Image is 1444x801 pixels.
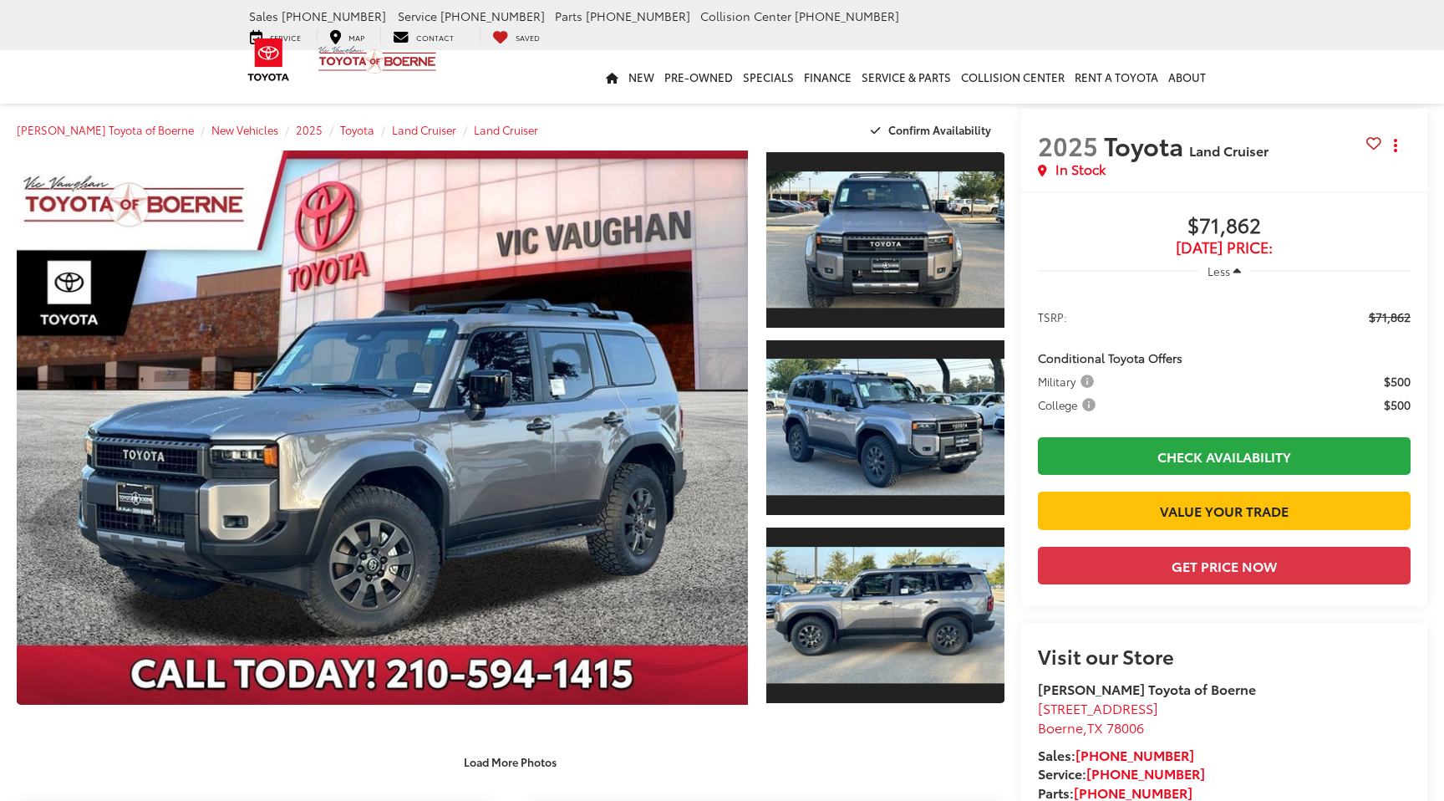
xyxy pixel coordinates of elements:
span: [PHONE_NUMBER] [586,8,690,24]
button: Confirm Availability [862,115,1004,145]
span: [DATE] Price: [1038,239,1411,256]
img: 2025 Toyota Land Cruiser Land Cruiser [764,547,1007,684]
a: Check Availability [1038,437,1411,475]
a: My Saved Vehicles [480,28,552,44]
a: New Vehicles [211,122,278,137]
span: TX [1087,717,1103,737]
a: New [623,50,659,104]
a: Service [237,28,313,44]
a: [PHONE_NUMBER] [1086,763,1205,783]
span: Land Cruiser [1189,140,1269,160]
a: Specials [738,50,799,104]
span: Confirm Availability [888,122,991,137]
span: $500 [1384,373,1411,390]
strong: Sales: [1038,745,1194,764]
span: [PHONE_NUMBER] [795,8,899,24]
img: Toyota [237,33,300,87]
span: TSRP: [1038,309,1067,325]
span: Saved [516,32,540,43]
span: dropdown dots [1394,139,1397,152]
span: Less [1208,263,1230,278]
span: Boerne [1038,717,1083,737]
a: Land Cruiser [392,122,456,137]
img: 2025 Toyota Land Cruiser Land Cruiser [9,148,755,707]
span: Sales [249,8,278,24]
span: $71,862 [1038,214,1411,239]
a: [STREET_ADDRESS] Boerne,TX 78006 [1038,698,1158,737]
span: 2025 [1038,127,1098,163]
strong: Service: [1038,763,1205,783]
button: Get Price Now [1038,547,1411,584]
span: Toyota [1104,127,1189,163]
a: Toyota [340,122,374,137]
span: 78006 [1106,717,1144,737]
a: Service & Parts: Opens in a new tab [857,50,956,104]
span: [PHONE_NUMBER] [440,8,545,24]
span: In Stock [1055,160,1106,179]
a: Land Cruiser [474,122,538,137]
span: Collision Center [700,8,791,24]
button: Load More Photos [452,747,568,777]
span: College [1038,396,1099,413]
img: Vic Vaughan Toyota of Boerne [318,45,437,74]
button: Less [1199,256,1249,286]
a: Value Your Trade [1038,492,1411,529]
a: Map [317,28,377,44]
span: [STREET_ADDRESS] [1038,698,1158,717]
button: Military [1038,373,1100,390]
a: [PHONE_NUMBER] [1075,745,1194,764]
a: Pre-Owned [659,50,738,104]
a: Finance [799,50,857,104]
span: $71,862 [1369,309,1411,325]
a: Expand Photo 3 [766,526,1004,705]
strong: [PERSON_NAME] Toyota of Boerne [1038,679,1256,698]
a: [PERSON_NAME] Toyota of Boerne [17,122,194,137]
span: [PHONE_NUMBER] [282,8,386,24]
button: Actions [1381,130,1411,160]
a: Collision Center [956,50,1070,104]
a: Contact [380,28,466,44]
span: , [1038,717,1144,737]
a: Rent a Toyota [1070,50,1163,104]
span: Conditional Toyota Offers [1038,349,1182,366]
a: About [1163,50,1211,104]
a: 2025 [296,122,323,137]
a: Expand Photo 0 [17,151,748,705]
span: Military [1038,373,1097,390]
img: 2025 Toyota Land Cruiser Land Cruiser [764,171,1007,309]
a: Expand Photo 2 [766,339,1004,518]
span: $500 [1384,396,1411,413]
a: Expand Photo 1 [766,151,1004,329]
span: Parts [555,8,582,24]
button: College [1038,396,1101,413]
img: 2025 Toyota Land Cruiser Land Cruiser [764,360,1007,497]
h2: Visit our Store [1038,645,1411,666]
span: Service [398,8,437,24]
a: Home [601,50,623,104]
